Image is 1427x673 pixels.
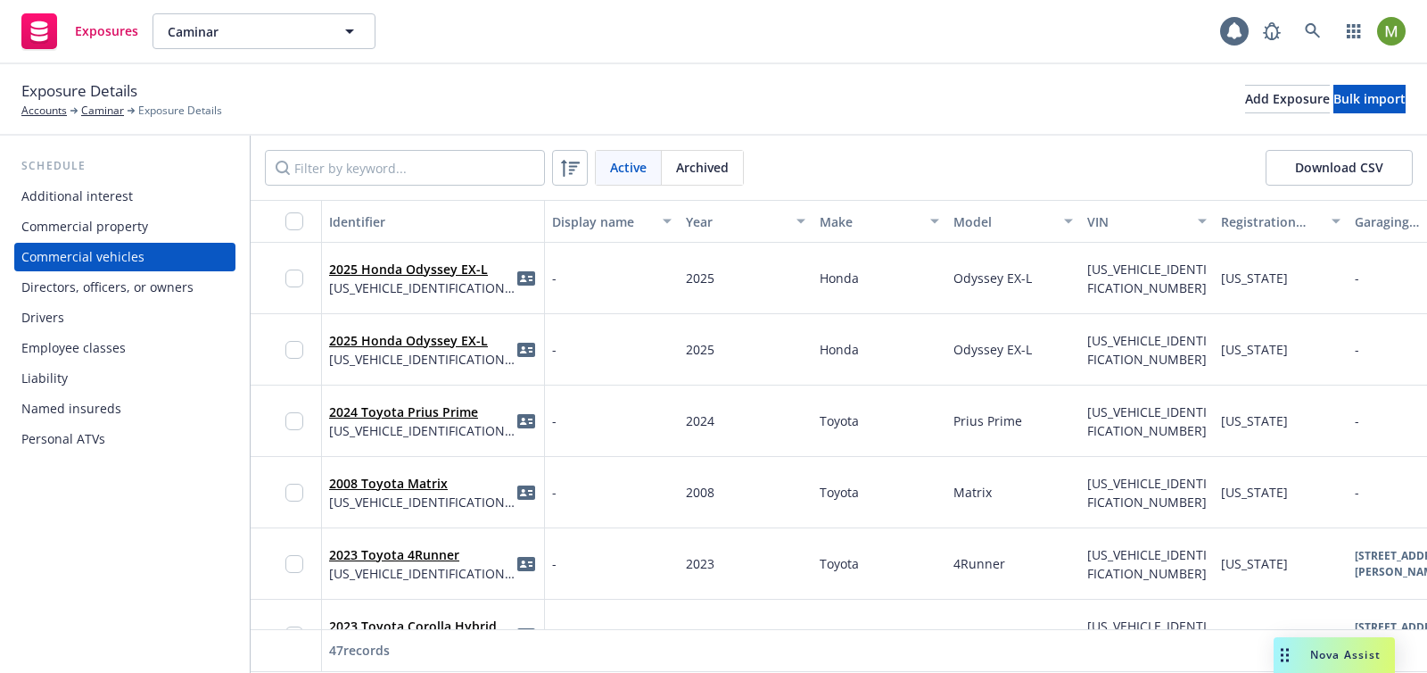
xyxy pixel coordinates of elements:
a: Personal ATVs [14,425,235,453]
span: [US_VEHICLE_IDENTIFICATION_NUMBER] [1087,546,1207,582]
span: [US_VEHICLE_IDENTIFICATION_NUMBER] [329,493,516,511]
div: Year [686,212,786,231]
span: - [1355,269,1359,287]
div: VIN [1087,212,1187,231]
a: Accounts [21,103,67,119]
div: Drag to move [1274,637,1296,673]
div: Model [953,212,1053,231]
span: 47 records [329,642,390,659]
span: - [552,483,557,502]
span: Matrix [953,484,992,501]
div: Additional interest [21,182,133,211]
a: Exposures [14,6,145,56]
a: idCard [516,411,537,432]
button: Display name [545,200,679,243]
input: Toggle Row Selected [285,627,303,644]
span: [US_VEHICLE_IDENTIFICATION_NUMBER] [1087,618,1207,653]
span: [US_VEHICLE_IDENTIFICATION_NUMBER] [1087,332,1207,368]
button: Make [812,200,946,243]
a: 2025 Honda Odyssey EX-L [329,261,488,278]
span: - [552,411,557,430]
button: Year [679,200,812,243]
div: Add Exposure [1245,86,1330,112]
span: Exposure Details [138,103,222,119]
div: Display name [552,212,652,231]
div: Schedule [14,157,235,175]
a: Search [1295,13,1331,49]
input: Toggle Row Selected [285,412,303,430]
span: 2024 [686,412,714,429]
div: Liability [21,364,68,393]
a: idCard [516,339,537,361]
a: Commercial property [14,212,235,241]
a: Report a Bug [1254,13,1290,49]
span: Exposures [75,24,138,38]
span: Corolla Hybrid [953,627,1039,644]
span: 2025 Honda Odyssey EX-L [329,260,516,278]
a: idCard [516,482,537,503]
a: idCard [516,268,537,289]
a: Switch app [1336,13,1372,49]
span: [US_VEHICLE_IDENTIFICATION_NUMBER] [329,564,516,583]
button: Caminar [153,13,375,49]
button: Bulk import [1333,85,1406,113]
span: 4Runner [953,555,1005,572]
a: 2023 Toyota 4Runner [329,546,459,563]
span: Honda [820,270,859,287]
span: [US_VEHICLE_IDENTIFICATION_NUMBER] [1087,403,1207,439]
span: 2024 Toyota Prius Prime [329,403,516,421]
span: Toyota [820,412,859,429]
div: Commercial property [21,212,148,241]
a: Commercial vehicles [14,243,235,271]
span: [US_VEHICLE_IDENTIFICATION_NUMBER] [329,350,516,369]
a: 2023 Toyota Corolla Hybrid [329,618,497,635]
span: [US_STATE] [1221,555,1288,572]
span: 2025 Honda Odyssey EX-L [329,331,516,350]
input: Toggle Row Selected [285,341,303,359]
span: Odyssey EX-L [953,341,1032,358]
span: 2025 [686,270,714,287]
button: Registration state [1214,200,1348,243]
span: Toyota [820,555,859,572]
span: Toyota [820,484,859,501]
a: 2025 Honda Odyssey EX-L [329,332,488,349]
span: Exposure Details [21,79,137,103]
a: Additional interest [14,182,235,211]
span: Odyssey EX-L [953,270,1032,287]
span: [US_VEHICLE_IDENTIFICATION_NUMBER] [1087,261,1207,296]
span: 2023 [686,627,714,644]
span: [US_VEHICLE_IDENTIFICATION_NUMBER] [329,421,516,440]
span: 2025 [686,341,714,358]
div: Personal ATVs [21,425,105,453]
span: [US_STATE] [1221,270,1288,287]
span: 2008 [686,484,714,501]
a: idCard [516,625,537,646]
span: [US_VEHICLE_IDENTIFICATION_NUMBER] [1087,475,1207,511]
span: 2023 Toyota Corolla Hybrid [329,617,516,636]
div: Drivers [21,303,64,332]
span: - [1355,483,1359,502]
div: Commercial vehicles [21,243,144,271]
div: Named insureds [21,395,121,423]
img: photo [1377,17,1406,46]
span: [US_STATE] [1221,412,1288,429]
span: Archived [676,158,729,177]
a: Liability [14,364,235,393]
span: 2023 Toyota 4Runner [329,545,516,564]
span: [US_STATE] [1221,341,1288,358]
span: 2008 Toyota Matrix [329,474,516,493]
span: Prius Prime [953,412,1022,429]
a: Employee classes [14,334,235,362]
span: Active [610,158,647,177]
input: Toggle Row Selected [285,555,303,573]
button: Model [946,200,1080,243]
a: 2024 Toyota Prius Prime [329,403,478,420]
